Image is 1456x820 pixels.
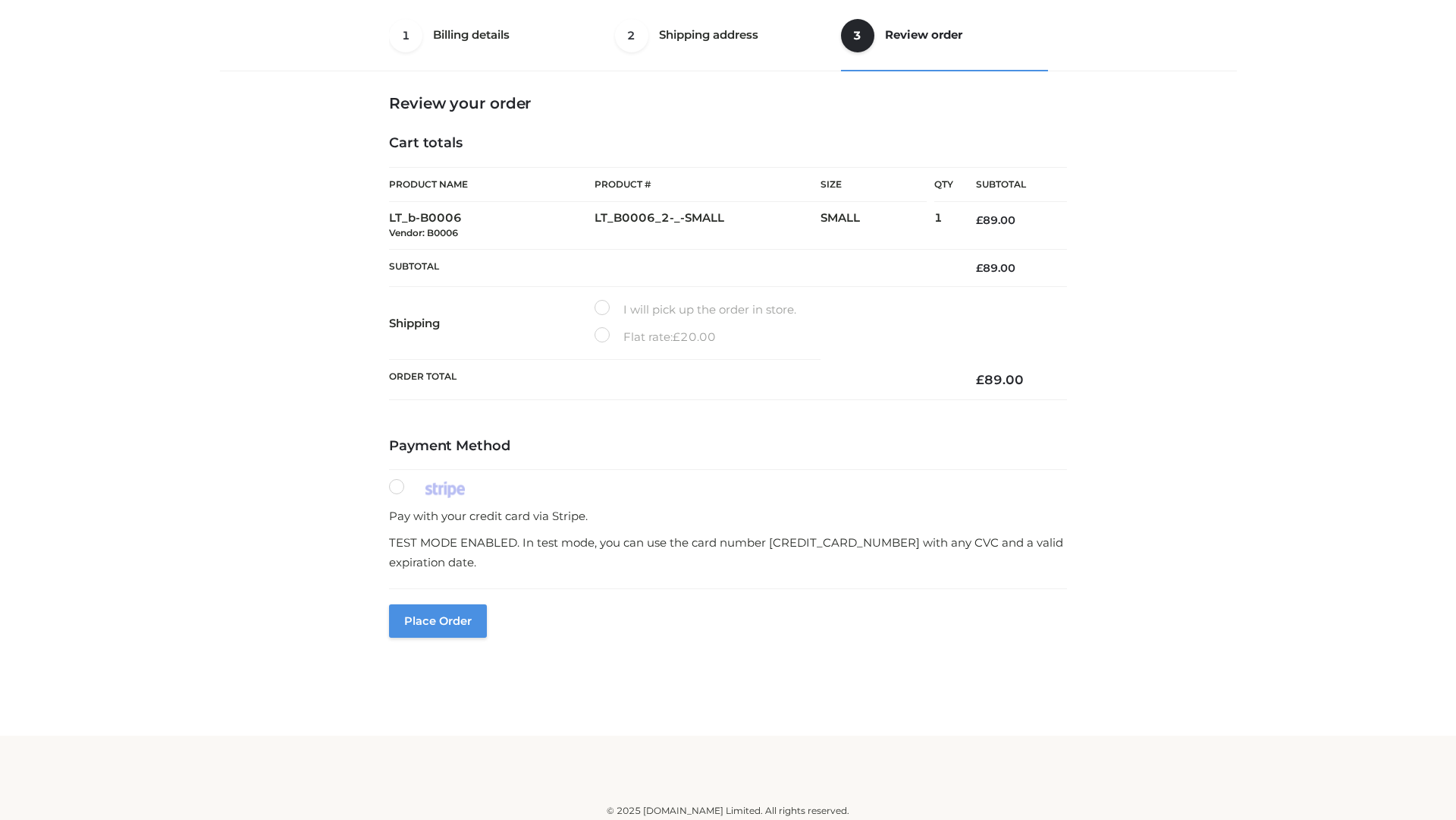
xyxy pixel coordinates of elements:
div: © 2025 [DOMAIN_NAME] Limited. All rights reserved. [225,803,1231,818]
button: Place order [389,604,487,638]
label: Flat rate: [595,327,716,347]
bdi: 20.00 [673,330,716,344]
h4: Cart totals [389,135,1067,152]
th: Product # [595,167,821,202]
bdi: 89.00 [976,372,1024,387]
h4: Payment Method [389,438,1067,455]
th: Subtotal [389,249,953,286]
span: £ [976,213,983,227]
td: 1 [934,202,953,250]
td: LT_b-B0006 [389,202,595,250]
label: I will pick up the order in store. [595,300,796,320]
h3: Review your order [389,94,1067,112]
th: Order Total [389,360,953,400]
th: Product Name [389,167,595,202]
bdi: 89.00 [976,213,1015,227]
th: Shipping [389,287,595,360]
p: Pay with your credit card via Stripe. [389,506,1067,526]
bdi: 89.00 [976,261,1015,275]
td: SMALL [821,202,934,250]
td: LT_B0006_2-_-SMALL [595,202,821,250]
span: £ [976,261,983,275]
th: Size [821,168,927,202]
th: Subtotal [953,168,1067,202]
p: TEST MODE ENABLED. In test mode, you can use the card number [CREDIT_CARD_NUMBER] with any CVC an... [389,533,1067,572]
span: £ [976,372,984,387]
span: £ [673,330,680,344]
small: Vendor: B0006 [389,227,458,238]
th: Qty [934,167,953,202]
